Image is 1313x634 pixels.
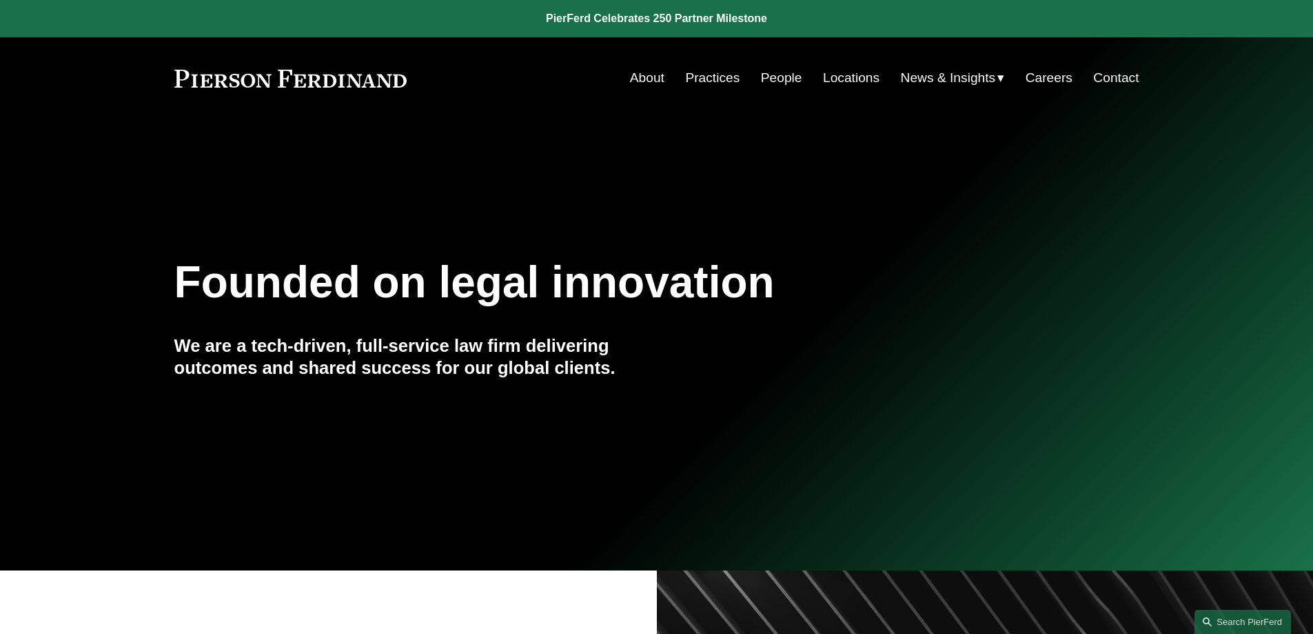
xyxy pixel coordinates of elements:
a: About [630,65,664,91]
a: Careers [1026,65,1072,91]
a: People [761,65,802,91]
a: Search this site [1194,610,1291,634]
a: Practices [685,65,740,91]
span: News & Insights [901,66,996,90]
a: Contact [1093,65,1139,91]
a: folder dropdown [901,65,1005,91]
a: Locations [823,65,879,91]
h1: Founded on legal innovation [174,257,979,308]
h4: We are a tech-driven, full-service law firm delivering outcomes and shared success for our global... [174,335,657,379]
